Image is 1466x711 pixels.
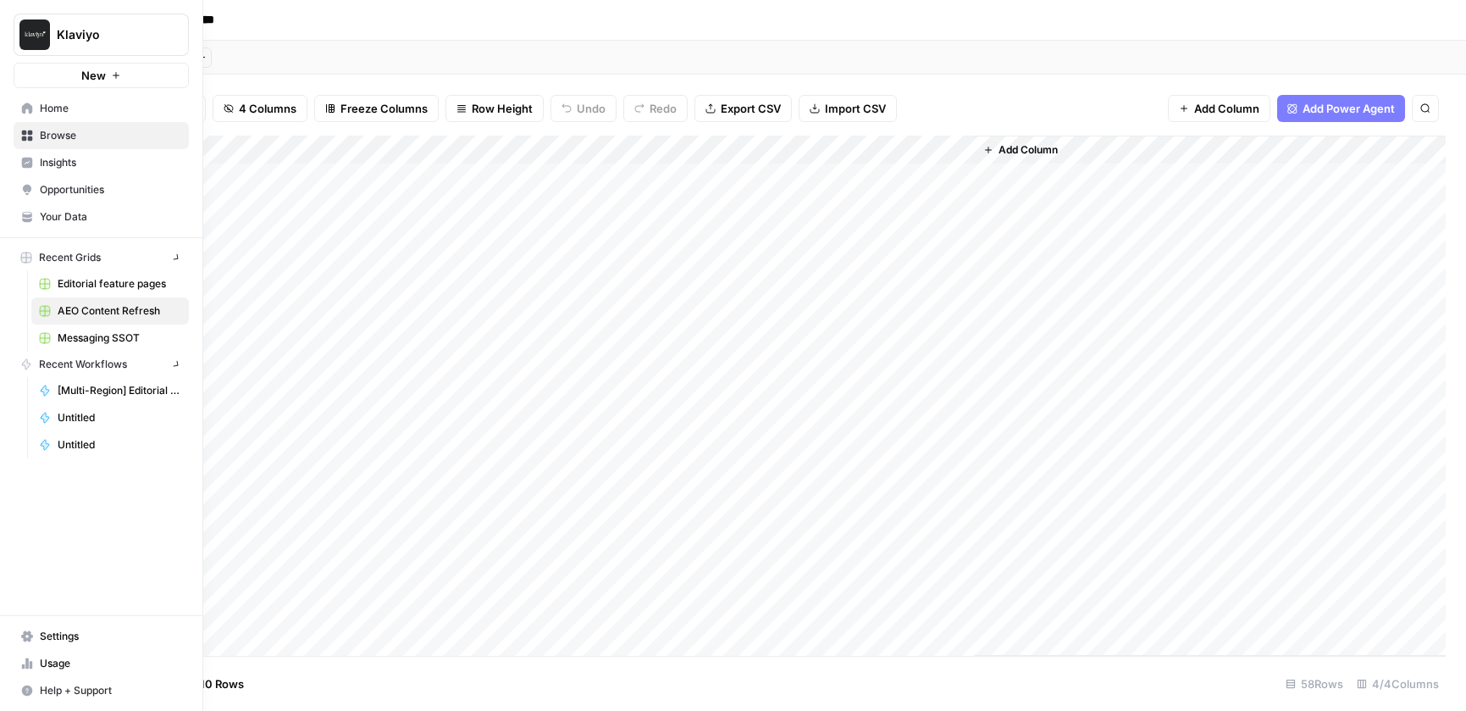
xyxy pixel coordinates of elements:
a: AEO Content Refresh [31,297,189,325]
span: Untitled [58,437,181,453]
span: Home [40,101,181,116]
button: Export CSV [694,95,792,122]
a: Editorial feature pages [31,270,189,297]
span: Messaging SSOT [58,331,181,346]
span: Row Height [472,100,533,117]
span: Undo [577,100,606,117]
button: Add Column [976,139,1065,161]
span: Editorial feature pages [58,276,181,292]
a: Untitled [31,431,189,458]
span: Settings [40,629,181,644]
span: Untitled [58,410,181,425]
span: Your Data [40,209,181,225]
button: Recent Workflows [14,352,189,377]
button: Workspace: Klaviyo [14,14,189,56]
button: Import CSV [799,95,897,122]
a: Usage [14,650,189,677]
span: Redo [650,100,677,117]
span: New [81,67,106,84]
span: 4 Columns [239,100,296,117]
span: Insights [40,155,181,170]
a: Settings [14,623,189,650]
span: Help + Support [40,683,181,698]
div: 4/4 Columns [1350,670,1446,697]
button: Add Power Agent [1277,95,1405,122]
span: Usage [40,656,181,671]
a: Insights [14,149,189,176]
button: Redo [623,95,688,122]
button: Row Height [445,95,544,122]
a: Your Data [14,203,189,231]
button: New [14,63,189,88]
button: Recent Grids [14,245,189,270]
button: Add Column [1168,95,1270,122]
a: Messaging SSOT [31,325,189,352]
a: Opportunities [14,176,189,203]
span: Add Column [999,142,1058,158]
span: Browse [40,128,181,143]
span: Add Column [1194,100,1259,117]
span: Import CSV [825,100,886,117]
a: Home [14,95,189,122]
img: Klaviyo Logo [19,19,50,50]
span: Add Power Agent [1303,100,1395,117]
span: Opportunities [40,182,181,197]
a: Browse [14,122,189,149]
span: Add 10 Rows [176,675,244,692]
a: Untitled [31,404,189,431]
span: Freeze Columns [340,100,428,117]
button: Freeze Columns [314,95,439,122]
span: AEO Content Refresh [58,303,181,319]
button: Help + Support [14,677,189,704]
button: Undo [550,95,617,122]
span: Klaviyo [57,26,159,43]
span: [Multi-Region] Editorial feature page [58,383,181,398]
span: Recent Grids [39,250,101,265]
span: Recent Workflows [39,357,127,372]
span: Export CSV [721,100,781,117]
button: 4 Columns [213,95,307,122]
div: 58 Rows [1279,670,1350,697]
a: [Multi-Region] Editorial feature page [31,377,189,404]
